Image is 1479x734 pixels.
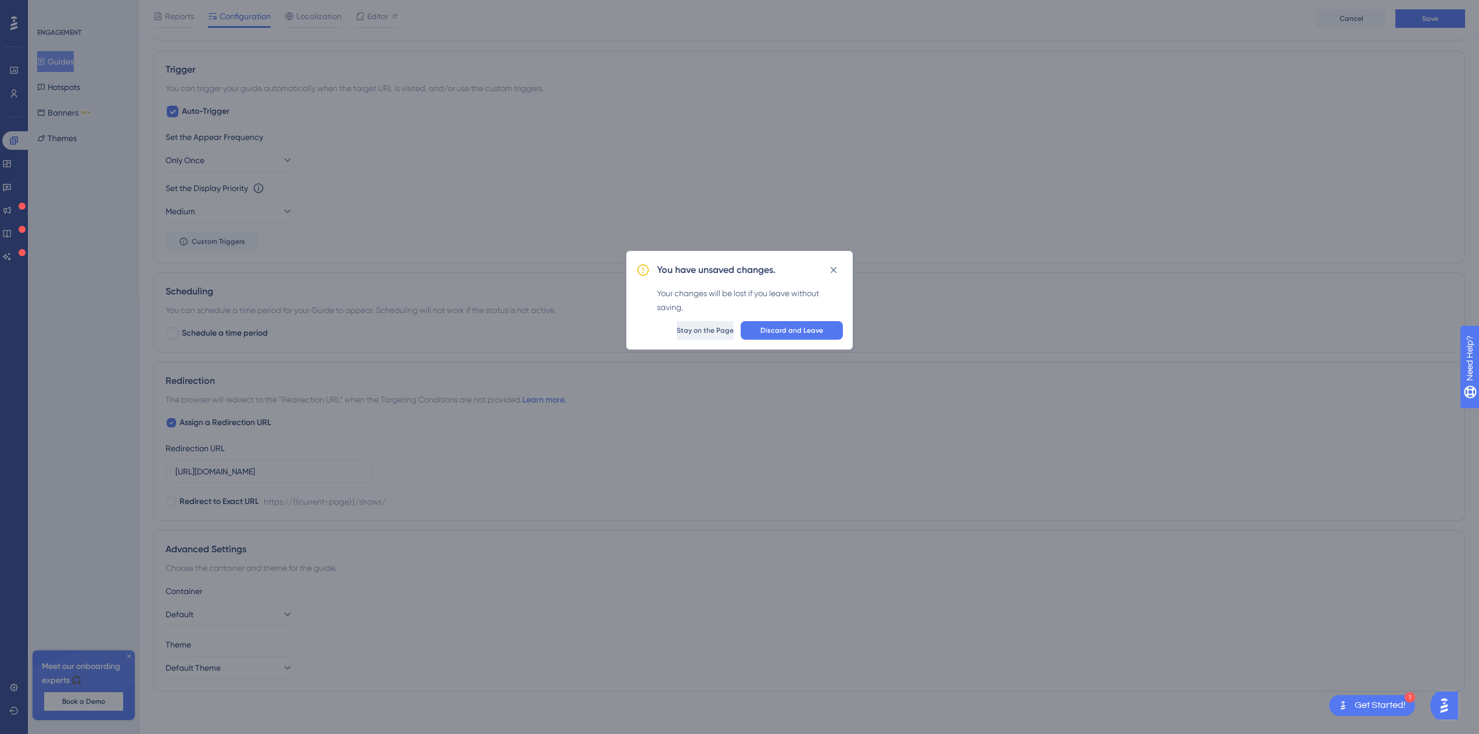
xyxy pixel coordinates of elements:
iframe: UserGuiding AI Assistant Launcher [1430,688,1465,723]
div: Open Get Started! checklist, remaining modules: 1 [1329,695,1415,716]
h2: You have unsaved changes. [657,263,776,277]
div: Your changes will be lost if you leave without saving. [657,286,843,314]
span: Stay on the Page [677,326,734,335]
span: Discard and Leave [760,326,823,335]
img: launcher-image-alternative-text [1336,699,1350,713]
div: Get Started! [1355,699,1406,712]
span: Need Help? [27,3,73,17]
div: 1 [1405,692,1415,703]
